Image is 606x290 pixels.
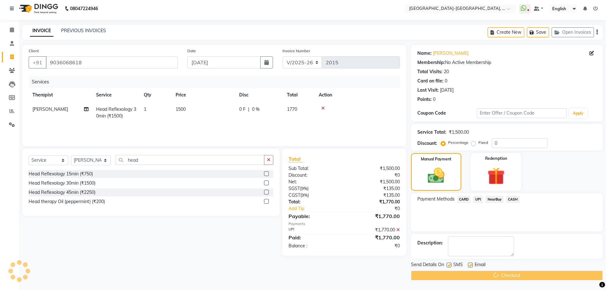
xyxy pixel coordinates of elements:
[239,106,246,113] span: 0 F
[478,140,488,145] label: Fixed
[187,48,196,54] label: Date
[440,87,454,94] div: [DATE]
[444,68,449,75] div: 20
[301,186,307,191] span: 9%
[411,261,444,269] span: Send Details On
[29,180,95,187] div: Head Reflexology 30min (₹1500)
[482,165,510,187] img: _gift.svg
[344,243,405,249] div: ₹0
[289,186,300,191] span: SGST
[29,48,39,54] label: Client
[485,156,507,161] label: Redemption
[284,199,344,205] div: Total:
[552,27,594,37] button: Open Invoices
[453,261,463,269] span: SMS
[235,88,283,102] th: Disc
[46,56,178,68] input: Search by Name/Mobile/Email/Code
[344,165,405,172] div: ₹1,500.00
[417,196,455,202] span: Payment Methods
[433,96,435,103] div: 0
[289,156,303,162] span: Total
[344,172,405,179] div: ₹0
[417,50,432,57] div: Name:
[176,106,186,112] span: 1500
[433,50,469,57] a: [PERSON_NAME]
[29,198,105,205] div: Head therapy Oil (peppermint) (₹200)
[284,165,344,172] div: Sub Total:
[140,88,172,102] th: Qty
[96,106,136,119] span: Head Reflexology 30min (₹1500)
[344,234,405,241] div: ₹1,770.00
[506,196,520,203] span: CASH
[172,88,235,102] th: Price
[289,221,400,227] div: Payments
[457,196,471,203] span: CARD
[29,171,93,177] div: Head Reflexology 15min (₹750)
[417,129,446,136] div: Service Total:
[344,199,405,205] div: ₹1,770.00
[61,28,106,33] a: PREVIOUS INVOICES
[417,110,477,117] div: Coupon Code
[527,27,549,37] button: Save
[144,106,146,112] span: 1
[417,140,437,147] div: Discount:
[422,166,450,185] img: _cash.svg
[287,106,297,112] span: 1770
[569,109,587,118] button: Apply
[284,192,344,199] div: ( )
[115,155,264,165] input: Search or Scan
[30,25,53,37] a: INVOICE
[29,56,46,68] button: +91
[284,185,344,192] div: ( )
[417,96,432,103] div: Points:
[284,243,344,249] div: Balance :
[417,87,439,94] div: Last Visit:
[92,88,140,102] th: Service
[488,27,524,37] button: Create New
[475,261,485,269] span: Email
[284,205,354,212] a: Add Tip
[284,212,344,220] div: Payable:
[315,88,400,102] th: Action
[29,88,92,102] th: Therapist
[344,179,405,185] div: ₹1,500.00
[344,185,405,192] div: ₹135.00
[29,189,95,196] div: Head Reflexology 45min (₹2250)
[417,59,596,66] div: No Active Membership
[417,78,443,84] div: Card on file:
[477,108,567,118] input: Enter Offer / Coupon Code
[284,227,344,233] div: UPI
[417,59,445,66] div: Membership:
[473,196,483,203] span: UPI
[354,205,405,212] div: ₹0
[284,172,344,179] div: Discount:
[289,192,300,198] span: CGST
[29,76,405,88] div: Services
[344,192,405,199] div: ₹135.00
[252,106,260,113] span: 0 %
[448,140,469,145] label: Percentage
[284,234,344,241] div: Paid:
[32,106,68,112] span: [PERSON_NAME]
[421,156,451,162] label: Manual Payment
[284,179,344,185] div: Net:
[283,88,315,102] th: Total
[282,48,310,54] label: Invoice Number
[445,78,447,84] div: 0
[248,106,249,113] span: |
[344,227,405,233] div: ₹1,770.00
[449,129,469,136] div: ₹1,500.00
[417,68,442,75] div: Total Visits:
[302,193,308,198] span: 9%
[344,212,405,220] div: ₹1,770.00
[417,240,443,246] div: Description:
[485,196,504,203] span: NearBuy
